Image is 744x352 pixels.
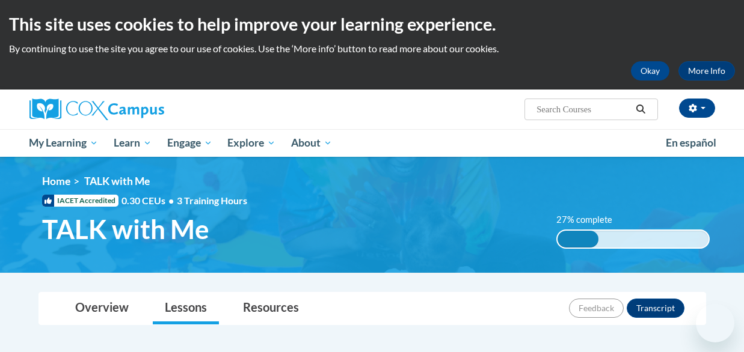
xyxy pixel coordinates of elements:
[121,194,177,207] span: 0.30 CEUs
[29,136,98,150] span: My Learning
[29,99,164,120] img: Cox Campus
[558,231,598,247] div: 27% complete
[631,61,669,80] button: Okay
[679,99,715,118] button: Account Settings
[167,136,212,150] span: Engage
[153,293,219,324] a: Lessons
[20,129,724,157] div: Main menu
[627,299,684,318] button: Transcript
[106,129,159,157] a: Learn
[556,213,626,226] label: 27% complete
[658,130,724,156] a: En español
[63,293,141,324] a: Overview
[678,61,735,80] a: More Info
[177,195,247,206] span: 3 Training Hours
[696,304,734,342] iframe: Button to launch messaging window
[42,213,209,245] span: TALK with Me
[159,129,220,157] a: Engage
[231,293,311,324] a: Resources
[291,136,332,150] span: About
[42,195,118,207] span: IACET Accredited
[666,136,716,149] span: En español
[220,129,283,157] a: Explore
[114,136,152,150] span: Learn
[9,12,735,36] h2: This site uses cookies to help improve your learning experience.
[283,129,340,157] a: About
[227,136,275,150] span: Explore
[22,129,106,157] a: My Learning
[29,99,246,120] a: Cox Campus
[9,42,735,55] p: By continuing to use the site you agree to our use of cookies. Use the ‘More info’ button to read...
[42,175,70,187] a: Home
[569,299,624,318] button: Feedback
[168,195,174,206] span: •
[535,102,632,117] input: Search Courses
[632,102,650,117] button: Search
[84,175,150,187] span: TALK with Me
